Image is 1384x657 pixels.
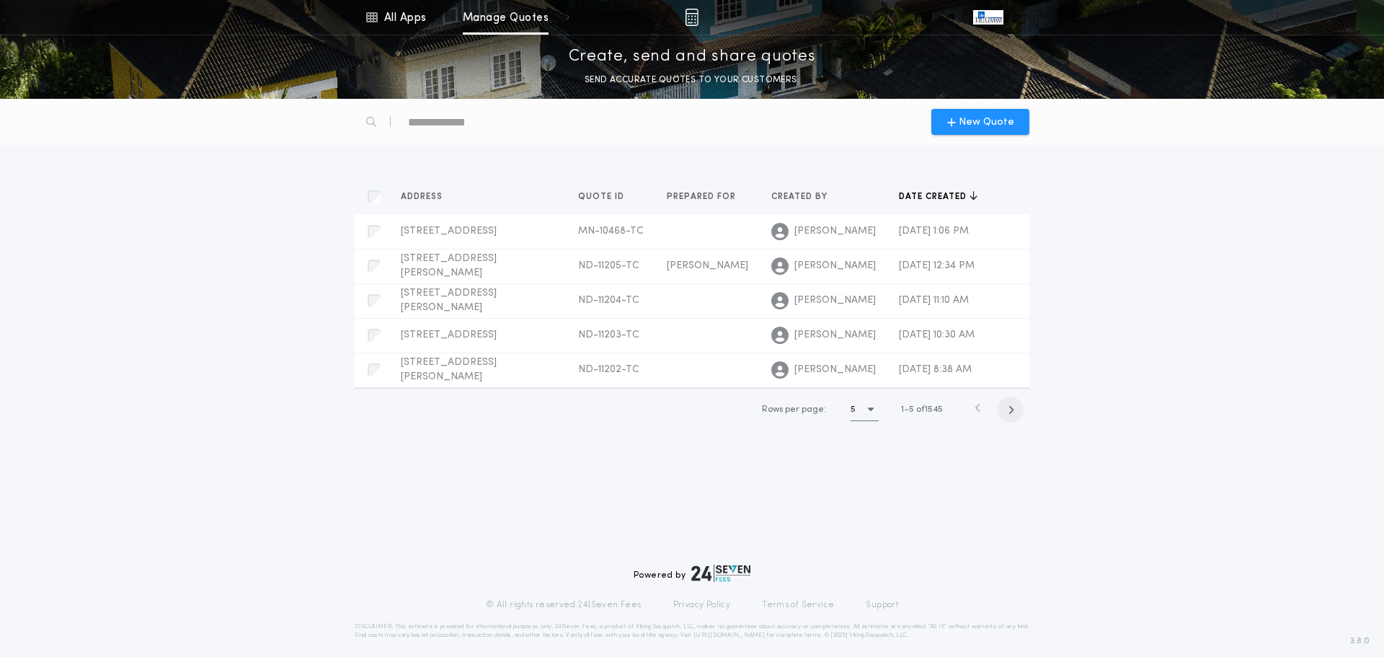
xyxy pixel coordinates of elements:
[355,622,1029,640] p: DISCLAIMER: This estimate is provided for informational purposes only. 24|Seven Fees, a product o...
[401,190,453,204] button: Address
[916,403,943,416] span: of 1545
[401,288,497,313] span: [STREET_ADDRESS][PERSON_NAME]
[794,224,876,239] span: [PERSON_NAME]
[673,599,731,611] a: Privacy Policy
[693,632,765,638] a: [URL][DOMAIN_NAME]
[762,599,834,611] a: Terms of Service
[899,190,977,204] button: Date created
[899,191,970,203] span: Date created
[578,364,639,375] span: ND-11202-TC
[578,190,635,204] button: Quote ID
[794,259,876,273] span: [PERSON_NAME]
[685,9,698,26] img: img
[973,10,1003,25] img: vs-icon
[578,260,639,271] span: ND-11205-TC
[578,330,639,340] span: ND-11203-TC
[401,191,445,203] span: Address
[931,109,1029,135] button: New Quote
[866,599,898,611] a: Support
[899,260,975,271] span: [DATE] 12:34 PM
[401,330,497,340] span: [STREET_ADDRESS]
[401,357,497,382] span: [STREET_ADDRESS][PERSON_NAME]
[794,363,876,377] span: [PERSON_NAME]
[959,115,1014,130] span: New Quote
[899,330,975,340] span: [DATE] 10:30 AM
[899,295,969,306] span: [DATE] 11:10 AM
[794,328,876,343] span: [PERSON_NAME]
[762,405,826,414] span: Rows per page:
[794,294,876,308] span: [PERSON_NAME]
[771,191,830,203] span: Created by
[578,191,627,203] span: Quote ID
[401,253,497,278] span: [STREET_ADDRESS][PERSON_NAME]
[1350,635,1370,648] span: 3.8.0
[578,295,639,306] span: ND-11204-TC
[899,364,972,375] span: [DATE] 8:38 AM
[771,190,838,204] button: Created by
[851,402,856,417] h1: 5
[486,599,642,611] p: © All rights reserved. 24|Seven Fees
[901,405,904,414] span: 1
[909,405,914,414] span: 5
[691,565,750,582] img: logo
[667,260,748,271] span: [PERSON_NAME]
[667,191,739,203] span: Prepared for
[401,226,497,237] span: [STREET_ADDRESS]
[851,398,879,421] button: 5
[569,45,816,69] p: Create, send and share quotes
[585,73,799,87] p: SEND ACCURATE QUOTES TO YOUR CUSTOMERS.
[578,226,644,237] span: MN-10468-TC
[634,565,750,582] div: Powered by
[899,226,969,237] span: [DATE] 1:06 PM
